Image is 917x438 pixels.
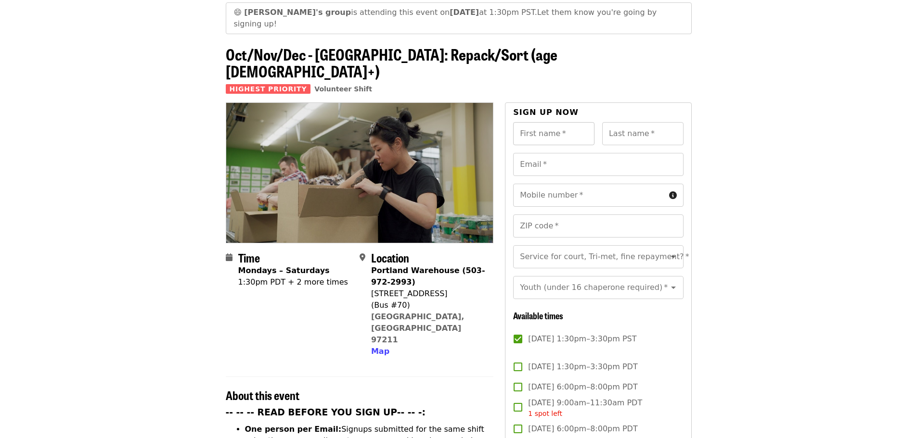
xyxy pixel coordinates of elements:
[667,281,680,294] button: Open
[238,266,330,275] strong: Mondays – Saturdays
[513,309,563,322] span: Available times
[667,250,680,263] button: Open
[513,214,683,238] input: ZIP code
[450,8,479,17] strong: [DATE]
[602,122,684,145] input: Last name
[238,249,260,266] span: Time
[371,312,465,344] a: [GEOGRAPHIC_DATA], [GEOGRAPHIC_DATA] 97211
[245,425,342,434] strong: One person per Email:
[226,84,311,94] span: Highest Priority
[513,122,594,145] input: First name
[371,249,409,266] span: Location
[244,8,351,17] strong: [PERSON_NAME]'s group
[528,333,636,345] span: [DATE] 1:30pm–3:30pm PST
[513,153,683,176] input: Email
[360,253,365,262] i: map-marker-alt icon
[226,103,493,242] img: Oct/Nov/Dec - Portland: Repack/Sort (age 8+) organized by Oregon Food Bank
[528,361,637,373] span: [DATE] 1:30pm–3:30pm PDT
[528,423,637,435] span: [DATE] 6:00pm–8:00pm PDT
[244,8,537,17] span: is attending this event on at 1:30pm PST.
[528,410,562,417] span: 1 spot left
[513,108,579,117] span: Sign up now
[226,387,299,403] span: About this event
[314,85,372,93] a: Volunteer Shift
[234,8,242,17] span: grinning face emoji
[528,397,642,419] span: [DATE] 9:00am–11:30am PDT
[513,184,665,207] input: Mobile number
[226,407,426,417] strong: -- -- -- READ BEFORE YOU SIGN UP-- -- -:
[371,346,389,357] button: Map
[238,276,348,288] div: 1:30pm PDT + 2 more times
[371,288,486,300] div: [STREET_ADDRESS]
[371,266,485,287] strong: Portland Warehouse (503-972-2993)
[669,191,677,200] i: circle-info icon
[371,347,389,356] span: Map
[226,43,557,82] span: Oct/Nov/Dec - [GEOGRAPHIC_DATA]: Repack/Sort (age [DEMOGRAPHIC_DATA]+)
[528,381,637,393] span: [DATE] 6:00pm–8:00pm PDT
[226,253,232,262] i: calendar icon
[371,300,486,311] div: (Bus #70)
